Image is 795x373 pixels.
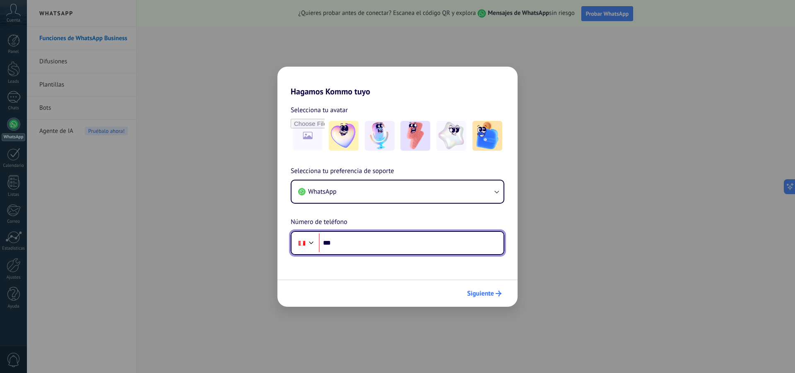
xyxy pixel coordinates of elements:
img: -1.jpeg [329,121,359,151]
button: Siguiente [463,286,505,301]
span: Número de teléfono [291,217,347,228]
h2: Hagamos Kommo tuyo [277,67,518,96]
span: WhatsApp [308,188,337,196]
img: -5.jpeg [472,121,502,151]
img: -2.jpeg [365,121,395,151]
span: Selecciona tu avatar [291,105,348,116]
button: WhatsApp [291,180,503,203]
img: -4.jpeg [436,121,466,151]
span: Siguiente [467,291,494,296]
div: Peru: + 51 [294,234,310,252]
span: Selecciona tu preferencia de soporte [291,166,394,177]
img: -3.jpeg [400,121,430,151]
